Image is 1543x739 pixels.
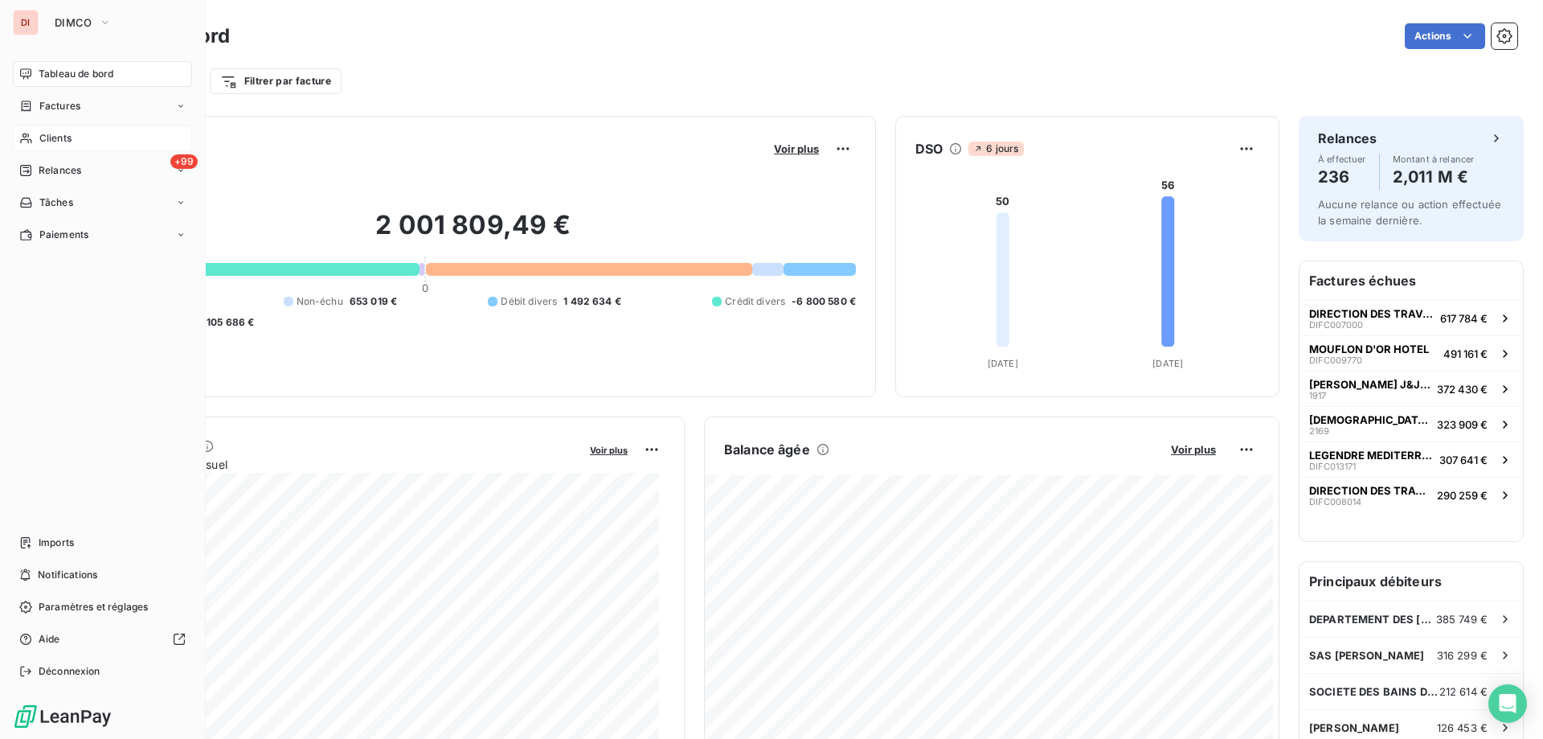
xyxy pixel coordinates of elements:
span: 290 259 € [1437,489,1488,502]
span: +99 [170,154,198,169]
span: Relances [39,163,81,178]
span: SAS [PERSON_NAME] [1309,649,1425,662]
span: DIFC013171 [1309,462,1356,471]
span: Non-échu [297,294,343,309]
button: DIRECTION DES TRAVAUX PUBLICSDIFC008014290 259 € [1299,477,1523,512]
span: DIFC007000 [1309,320,1363,330]
h4: 236 [1318,164,1366,190]
span: LEGENDRE MEDITERRANEE [1309,449,1433,462]
span: 385 749 € [1436,613,1488,626]
span: 491 161 € [1443,347,1488,360]
span: 212 614 € [1439,685,1488,698]
h6: DSO [915,139,943,158]
span: -6 800 580 € [792,294,856,309]
span: 1 492 634 € [563,294,621,309]
button: DIRECTION DES TRAVAUX PUBLICSDIFC007000617 784 € [1299,300,1523,335]
img: Logo LeanPay [13,704,113,729]
span: MOUFLON D'OR HOTEL [1309,343,1429,355]
span: Clients [39,131,72,146]
div: DI [13,10,39,35]
span: DIMCO [55,16,92,29]
span: Imports [39,536,74,550]
span: Notifications [38,568,97,582]
button: Voir plus [769,142,824,156]
span: DIRECTION DES TRAVAUX PUBLICS [1309,307,1434,320]
button: Actions [1405,23,1485,49]
span: Montant à relancer [1393,154,1475,164]
button: [DEMOGRAPHIC_DATA] QUEEN2169323 909 € [1299,406,1523,441]
h6: Relances [1318,129,1377,148]
h6: Principaux débiteurs [1299,562,1523,601]
div: Open Intercom Messenger [1488,684,1527,723]
span: 307 641 € [1439,454,1488,466]
span: Paiements [39,228,88,242]
span: Chiffre d'affaires mensuel [91,456,579,473]
span: 316 299 € [1437,649,1488,662]
button: Voir plus [1166,442,1221,457]
tspan: [DATE] [988,358,1018,369]
span: DEPARTEMENT DES [GEOGRAPHIC_DATA] [1309,613,1436,626]
span: 653 019 € [350,294,397,309]
span: Paramètres et réglages [39,600,148,614]
span: 2169 [1309,426,1329,436]
tspan: [DATE] [1152,358,1183,369]
span: Aucune relance ou action effectuée la semaine dernière. [1318,198,1501,227]
span: Voir plus [590,445,628,456]
span: Déconnexion [39,664,100,679]
span: Factures [39,99,80,113]
span: 372 430 € [1437,383,1488,396]
span: À effectuer [1318,154,1366,164]
a: Aide [13,626,192,652]
span: DIFC008014 [1309,497,1361,507]
span: [DEMOGRAPHIC_DATA] QUEEN [1309,413,1430,426]
span: Crédit divers [725,294,785,309]
button: Filtrer par facture [210,68,342,94]
span: 0 [422,281,428,294]
button: Voir plus [585,442,632,457]
span: DIFC009770 [1309,355,1362,365]
h4: 2,011 M € [1393,164,1475,190]
button: [PERSON_NAME] J&J RESIDENCE1917372 430 € [1299,371,1523,406]
span: 323 909 € [1437,418,1488,431]
button: MOUFLON D'OR HOTELDIFC009770491 161 € [1299,335,1523,371]
span: 6 jours [968,142,1023,156]
span: [PERSON_NAME] [1309,721,1399,734]
span: Voir plus [774,142,819,155]
span: Aide [39,632,60,647]
button: LEGENDRE MEDITERRANEEDIFC013171307 641 € [1299,441,1523,477]
span: SOCIETE DES BAINS DE MER - SBM [1309,685,1439,698]
span: Tableau de bord [39,67,113,81]
span: Voir plus [1171,443,1216,456]
span: 126 453 € [1437,721,1488,734]
h2: 2 001 809,49 € [91,209,856,257]
span: Débit divers [501,294,557,309]
span: 1917 [1309,391,1326,400]
h6: Balance âgée [724,440,810,459]
span: -105 686 € [202,315,255,330]
span: Tâches [39,195,73,210]
span: DIRECTION DES TRAVAUX PUBLICS [1309,484,1430,497]
h6: Factures échues [1299,261,1523,300]
span: [PERSON_NAME] J&J RESIDENCE [1309,378,1430,391]
span: 617 784 € [1440,312,1488,325]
